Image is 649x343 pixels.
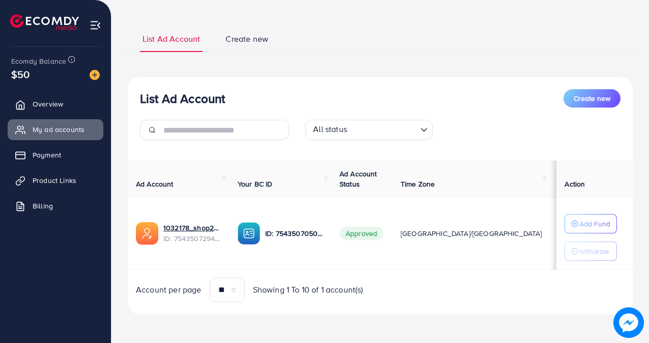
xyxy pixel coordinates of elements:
span: Ad Account Status [340,169,377,189]
span: Action [565,179,585,189]
button: Add Fund [565,214,617,233]
a: Billing [8,196,103,216]
a: Overview [8,94,103,114]
a: Product Links [8,170,103,191]
span: Create new [225,33,268,45]
p: Withdraw [579,245,609,257]
span: Create new [574,93,610,103]
span: Payment [33,150,61,160]
span: Ad Account [136,179,174,189]
img: menu [90,19,101,31]
span: Billing [33,201,53,211]
img: image [613,307,644,338]
span: Approved [340,227,383,240]
span: Your BC ID [238,179,273,189]
span: All status [311,121,349,138]
span: Showing 1 To 10 of 1 account(s) [253,284,363,296]
button: Withdraw [565,242,617,261]
div: <span class='underline'>1032178_shop24now_1756359704652</span></br>7543507294777589776 [163,223,221,244]
p: Add Fund [579,218,610,230]
input: Search for option [350,122,416,138]
span: ID: 7543507294777589776 [163,233,221,244]
span: Account per page [136,284,202,296]
img: ic-ba-acc.ded83a64.svg [238,222,260,245]
span: Product Links [33,175,76,186]
span: [GEOGRAPHIC_DATA]/[GEOGRAPHIC_DATA] [401,228,542,239]
img: logo [10,14,79,30]
span: My ad accounts [33,124,84,135]
img: ic-ads-acc.e4c84228.svg [136,222,158,245]
span: List Ad Account [143,33,200,45]
button: Create new [563,89,620,108]
span: Overview [33,99,63,109]
div: Search for option [305,120,433,140]
span: Time Zone [401,179,435,189]
a: 1032178_shop24now_1756359704652 [163,223,221,233]
a: My ad accounts [8,119,103,140]
h3: List Ad Account [140,91,225,106]
span: $50 [11,67,30,82]
img: image [90,70,100,80]
a: Payment [8,145,103,165]
span: Ecomdy Balance [11,56,66,66]
p: ID: 7543507050098327553 [265,227,323,240]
